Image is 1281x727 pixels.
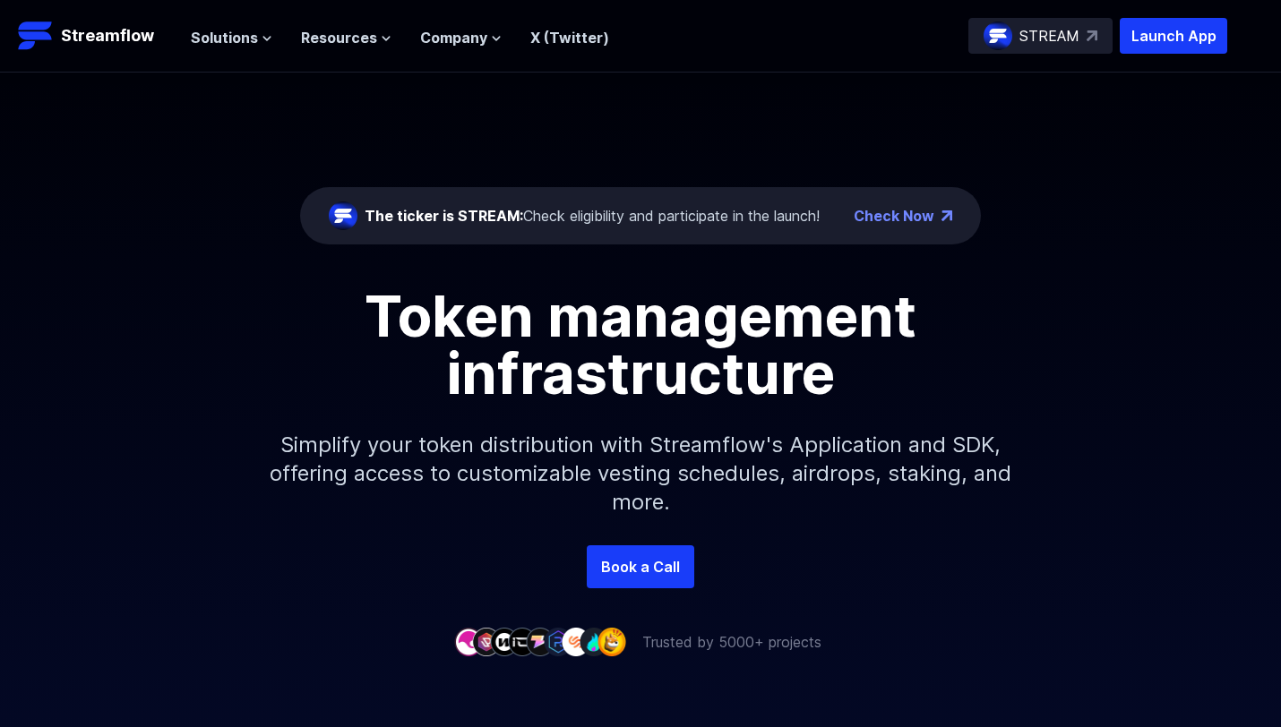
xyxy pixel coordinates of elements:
h1: Token management infrastructure [237,287,1044,402]
img: Streamflow Logo [18,18,54,54]
p: Simplify your token distribution with Streamflow's Application and SDK, offering access to custom... [255,402,1026,545]
img: streamflow-logo-circle.png [984,21,1012,50]
a: X (Twitter) [530,29,609,47]
a: Check Now [854,205,934,227]
button: Resources [301,27,391,48]
button: Company [420,27,502,48]
span: Solutions [191,27,258,48]
img: company-5 [526,628,555,655]
img: streamflow-logo-circle.png [329,201,357,230]
button: Solutions [191,27,272,48]
div: Check eligibility and participate in the launch! [365,205,820,227]
img: company-4 [508,628,537,655]
img: company-1 [454,628,483,655]
p: STREAM [1019,25,1079,47]
img: top-right-arrow.svg [1087,30,1097,41]
img: company-6 [544,628,572,655]
img: company-3 [490,628,519,655]
img: company-7 [562,628,590,655]
button: Launch App [1120,18,1227,54]
a: STREAM [968,18,1113,54]
span: Company [420,27,487,48]
img: company-9 [598,628,626,655]
img: company-2 [472,628,501,655]
span: The ticker is STREAM: [365,207,523,225]
p: Trusted by 5000+ projects [642,631,821,653]
a: Streamflow [18,18,173,54]
img: company-8 [580,628,608,655]
span: Resources [301,27,377,48]
p: Streamflow [61,23,154,48]
img: top-right-arrow.png [941,210,952,221]
a: Book a Call [587,545,694,588]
